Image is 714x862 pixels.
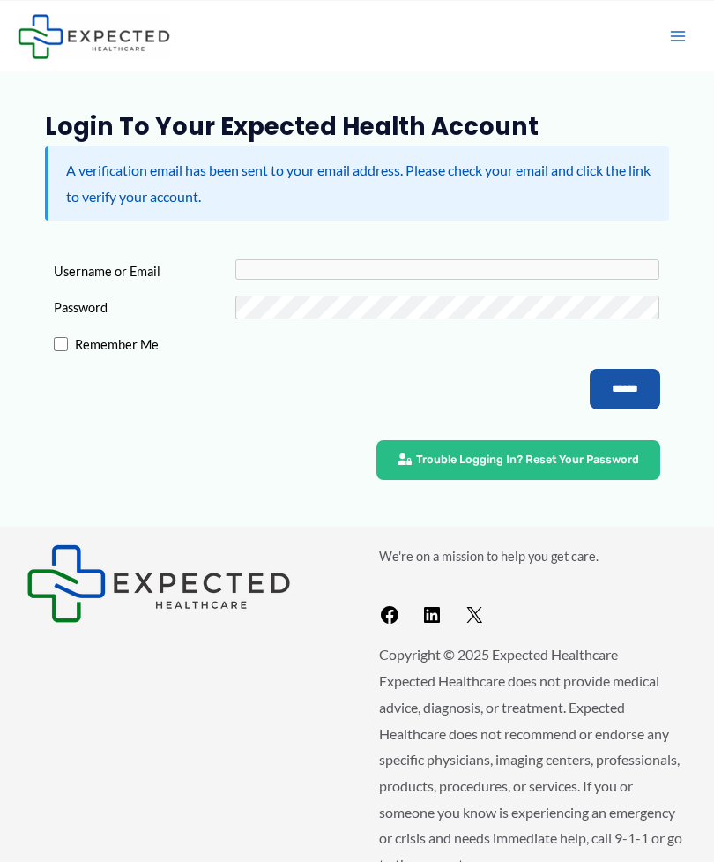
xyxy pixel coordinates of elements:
span: Trouble Logging In? Reset Your Password [416,454,639,466]
img: Expected Healthcare Logo - side, dark font, small [26,544,291,623]
a: Trouble Logging In? Reset Your Password [376,440,660,480]
aside: Footer Widget 1 [26,544,335,623]
button: Main menu toggle [659,18,696,55]
p: We're on a mission to help you get care. [379,544,688,568]
aside: Footer Widget 2 [379,544,688,633]
img: Expected Healthcare Logo - side, dark font, small [18,14,170,59]
p: A verification email has been sent to your email address. Please check your email and click the l... [66,157,651,209]
h1: Login to Your Expected Health Account [45,113,669,142]
label: Username or Email [54,259,235,283]
label: Password [54,296,235,319]
label: Remember Me [68,333,249,356]
span: Copyright © 2025 Expected Healthcare [379,646,618,663]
